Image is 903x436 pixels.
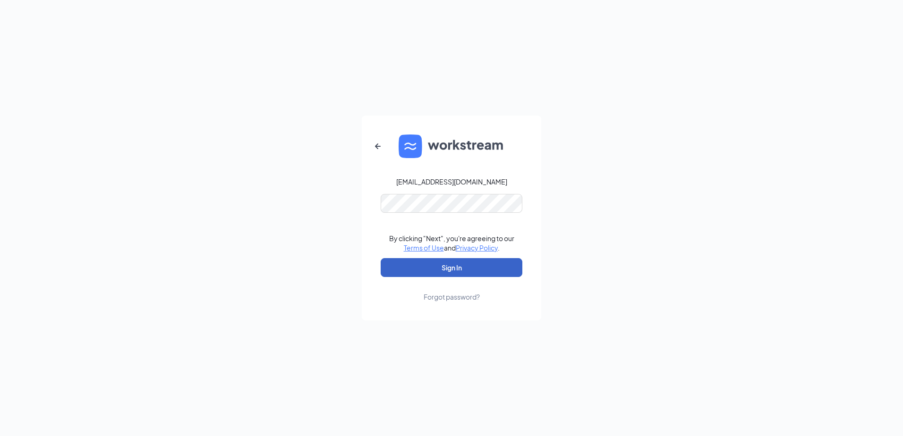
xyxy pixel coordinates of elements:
[424,292,480,302] div: Forgot password?
[372,141,383,152] svg: ArrowLeftNew
[424,277,480,302] a: Forgot password?
[381,258,522,277] button: Sign In
[456,243,498,252] a: Privacy Policy
[399,134,504,158] img: WS logo and Workstream text
[366,135,389,158] button: ArrowLeftNew
[404,243,444,252] a: Terms of Use
[396,177,507,186] div: [EMAIL_ADDRESS][DOMAIN_NAME]
[389,234,514,252] div: By clicking "Next", you're agreeing to our and .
